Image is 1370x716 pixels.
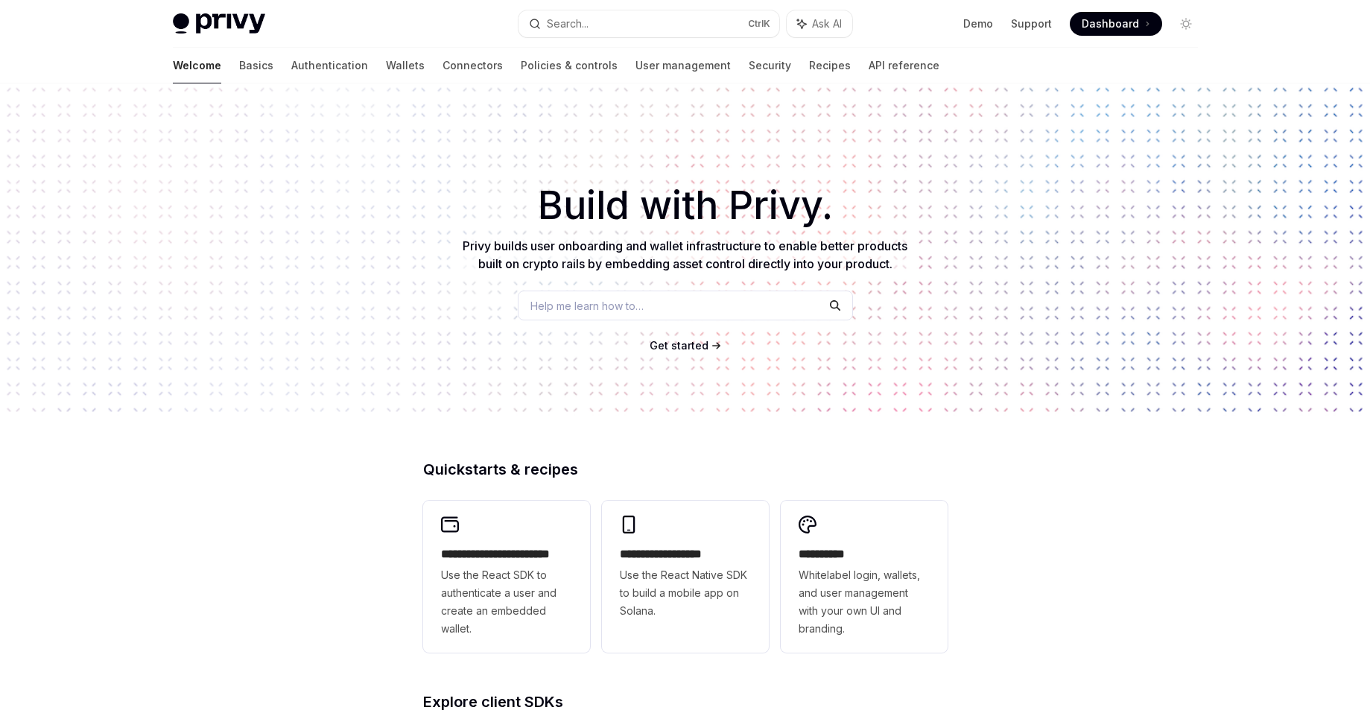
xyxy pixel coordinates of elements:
span: Privy builds user onboarding and wallet infrastructure to enable better products built on crypto ... [463,238,907,271]
a: Connectors [443,48,503,83]
a: Basics [239,48,273,83]
a: Security [749,48,791,83]
a: Dashboard [1070,12,1162,36]
a: Policies & controls [521,48,618,83]
a: Recipes [809,48,851,83]
a: Wallets [386,48,425,83]
a: Support [1011,16,1052,31]
a: **** *****Whitelabel login, wallets, and user management with your own UI and branding. [781,501,948,653]
span: Quickstarts & recipes [423,462,578,477]
span: Ask AI [812,16,842,31]
span: Build with Privy. [538,192,833,219]
a: Demo [963,16,993,31]
button: Toggle dark mode [1174,12,1198,36]
a: API reference [869,48,939,83]
button: Ask AI [787,10,852,37]
a: **** **** **** ***Use the React Native SDK to build a mobile app on Solana. [602,501,769,653]
span: Dashboard [1082,16,1139,31]
span: Get started [650,339,708,352]
button: Search...CtrlK [518,10,779,37]
a: Authentication [291,48,368,83]
a: User management [635,48,731,83]
img: light logo [173,13,265,34]
span: Ctrl K [748,18,770,30]
a: Welcome [173,48,221,83]
a: Get started [650,338,708,353]
span: Help me learn how to… [530,298,644,314]
span: Use the React Native SDK to build a mobile app on Solana. [620,566,751,620]
span: Explore client SDKs [423,694,563,709]
span: Use the React SDK to authenticate a user and create an embedded wallet. [441,566,572,638]
div: Search... [547,15,589,33]
span: Whitelabel login, wallets, and user management with your own UI and branding. [799,566,930,638]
